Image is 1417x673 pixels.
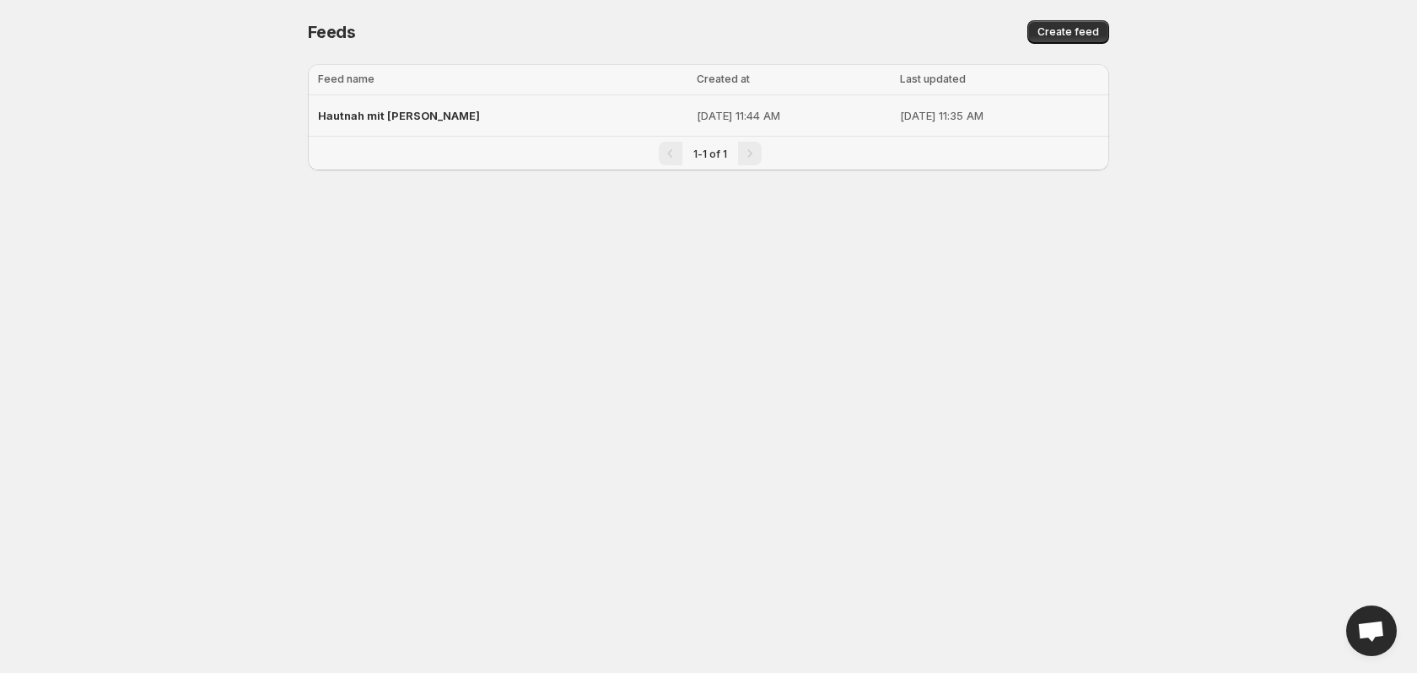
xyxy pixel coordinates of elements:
[1037,25,1099,39] span: Create feed
[308,136,1109,170] nav: Pagination
[318,73,374,85] span: Feed name
[1346,606,1397,656] a: Open chat
[318,109,480,122] span: Hautnah mit [PERSON_NAME]
[697,107,890,124] p: [DATE] 11:44 AM
[900,107,1099,124] p: [DATE] 11:35 AM
[1027,20,1109,44] button: Create feed
[697,73,750,85] span: Created at
[900,73,966,85] span: Last updated
[308,22,356,42] span: Feeds
[693,148,727,160] span: 1-1 of 1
